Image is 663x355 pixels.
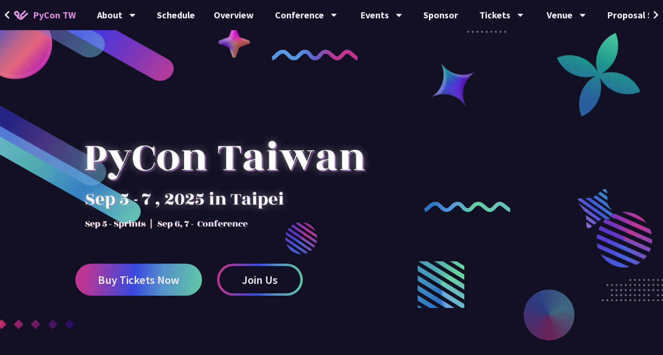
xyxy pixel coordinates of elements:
[242,274,278,286] span: Join Us
[5,3,85,27] a: PyCon TW
[75,264,202,296] a: Buy Tickets Now
[33,8,76,22] span: PyCon TW
[272,49,358,60] img: curly-1.ebdbada.png
[14,10,28,20] img: Home icon of PyCon TW 2025
[98,274,179,286] span: Buy Tickets Now
[217,264,303,296] a: Join Us
[424,202,510,212] img: curly-2.e802c9f.png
